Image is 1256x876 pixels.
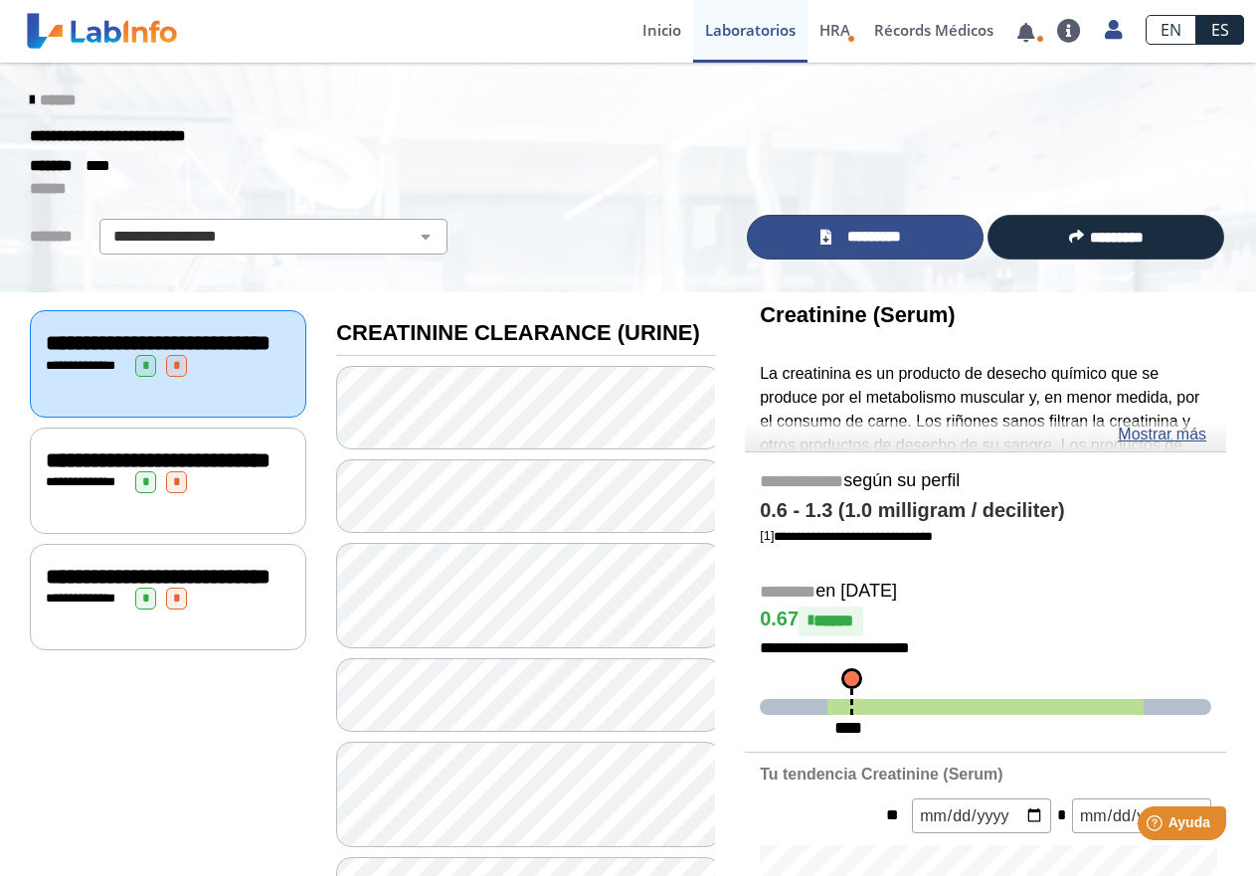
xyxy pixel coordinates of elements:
p: La creatinina es un producto de desecho químico que se produce por el metabolismo muscular y, en ... [760,362,1211,695]
a: ES [1196,15,1244,45]
a: EN [1146,15,1196,45]
a: [1] [760,528,933,543]
b: CREATININE CLEARANCE (URINE) [336,320,699,345]
h4: 0.6 - 1.3 (1.0 milligram / deciliter) [760,499,1211,523]
h5: en [DATE] [760,581,1211,604]
input: mm/dd/yyyy [912,798,1051,833]
h4: 0.67 [760,607,1211,636]
span: HRA [819,20,850,40]
b: Creatinine (Serum) [760,302,955,327]
a: Mostrar más [1118,423,1206,446]
iframe: Help widget launcher [1079,798,1234,854]
input: mm/dd/yyyy [1072,798,1211,833]
h5: según su perfil [760,470,1211,493]
b: Tu tendencia Creatinine (Serum) [760,766,1002,783]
